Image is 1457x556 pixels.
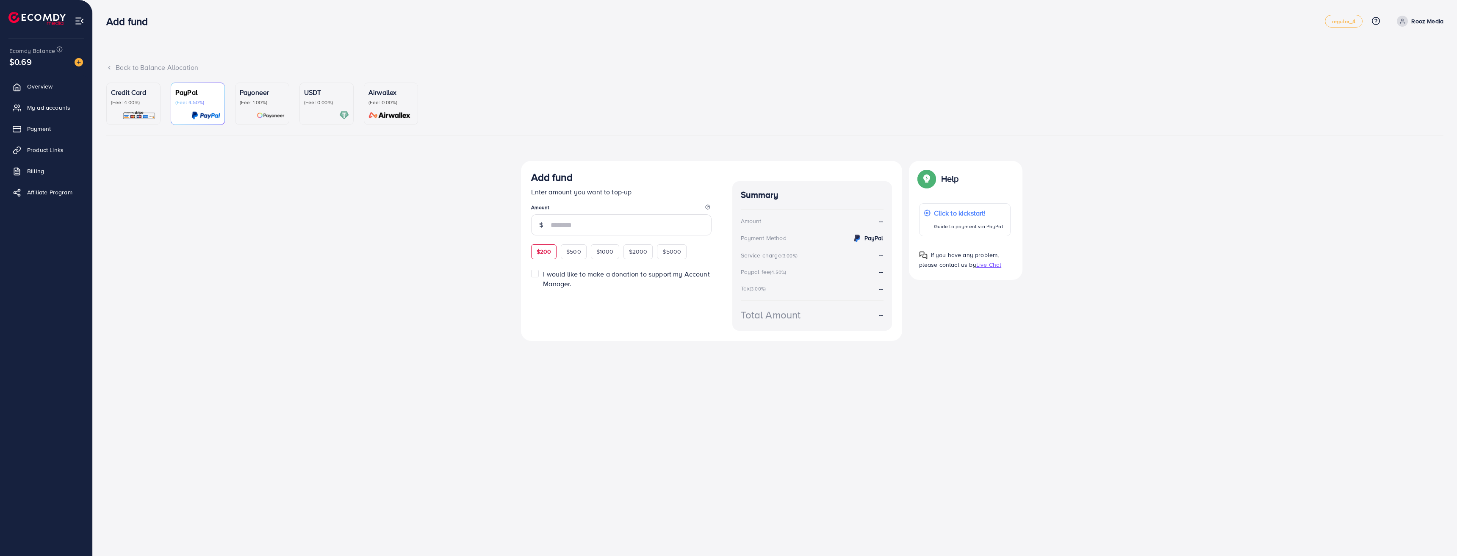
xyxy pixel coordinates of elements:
img: card [339,111,349,120]
span: Billing [27,167,44,175]
p: Help [941,174,959,184]
p: Guide to payment via PayPal [934,221,1003,232]
span: Affiliate Program [27,188,72,196]
span: If you have any problem, please contact us by [919,251,999,269]
p: Click to kickstart! [934,208,1003,218]
span: Product Links [27,146,64,154]
p: (Fee: 0.00%) [368,99,413,106]
div: Amount [741,217,762,225]
span: regular_4 [1332,19,1355,24]
small: (3.00%) [750,285,766,292]
img: card [191,111,220,120]
strong: -- [879,216,883,226]
h3: Add fund [531,171,573,183]
span: I would like to make a donation to support my Account Manager. [543,269,709,288]
div: Service charge [741,251,800,260]
a: regular_4 [1325,15,1363,28]
a: Payment [6,120,86,137]
img: card [257,111,285,120]
p: Credit Card [111,87,156,97]
small: (4.50%) [770,269,786,276]
span: $2000 [629,247,648,256]
p: PayPal [175,87,220,97]
img: card [122,111,156,120]
a: Billing [6,163,86,180]
a: Overview [6,78,86,95]
img: credit [852,233,862,243]
legend: Amount [531,204,712,214]
img: Popup guide [919,251,928,260]
small: (3.00%) [781,252,798,259]
a: Affiliate Program [6,184,86,201]
img: card [366,111,413,120]
div: Total Amount [741,307,801,322]
strong: -- [879,250,883,260]
p: (Fee: 4.00%) [111,99,156,106]
img: Popup guide [919,171,934,186]
span: $1000 [596,247,614,256]
div: Paypal fee [741,268,789,276]
span: Overview [27,82,53,91]
img: menu [75,16,84,26]
span: Payment [27,124,51,133]
p: Enter amount you want to top-up [531,187,712,197]
a: Product Links [6,141,86,158]
p: Rooz Media [1411,16,1443,26]
span: My ad accounts [27,103,70,112]
span: $5000 [662,247,681,256]
span: Ecomdy Balance [9,47,55,55]
a: Rooz Media [1393,16,1443,27]
span: $0.69 [9,55,32,68]
span: $200 [537,247,551,256]
h4: Summary [741,190,884,200]
iframe: Chat [1421,518,1451,550]
strong: -- [879,310,883,320]
span: Live Chat [976,260,1001,269]
img: logo [8,12,66,25]
p: Payoneer [240,87,285,97]
h3: Add fund [106,15,155,28]
span: $500 [566,247,581,256]
strong: PayPal [864,234,884,242]
p: Airwallex [368,87,413,97]
div: Tax [741,284,769,293]
a: My ad accounts [6,99,86,116]
strong: -- [879,267,883,276]
img: image [75,58,83,66]
p: (Fee: 1.00%) [240,99,285,106]
div: Payment Method [741,234,787,242]
p: (Fee: 0.00%) [304,99,349,106]
div: Back to Balance Allocation [106,63,1443,72]
strong: -- [879,284,883,293]
p: (Fee: 4.50%) [175,99,220,106]
p: USDT [304,87,349,97]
